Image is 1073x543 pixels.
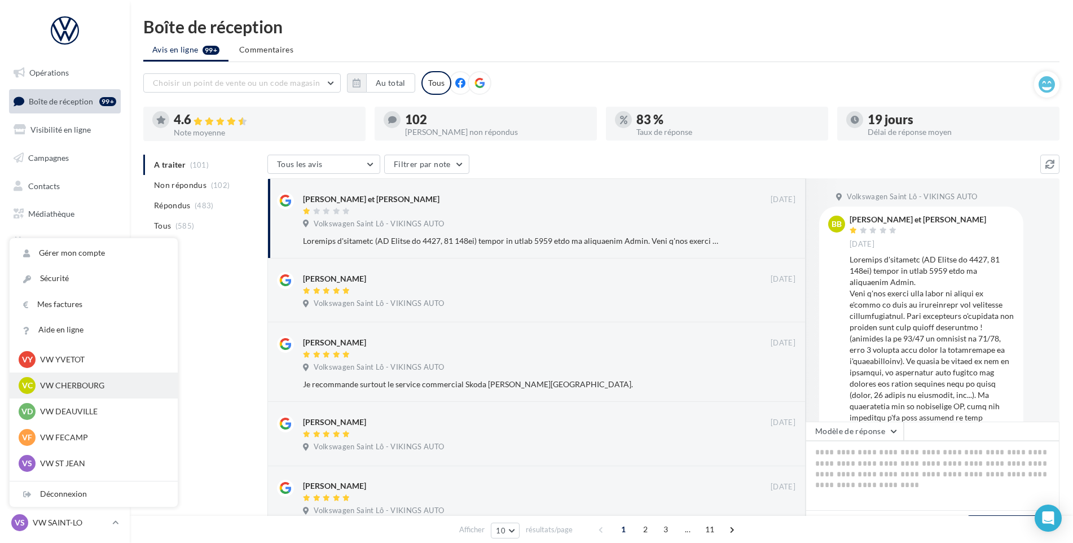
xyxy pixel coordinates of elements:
span: VD [21,406,33,417]
span: Non répondus [154,179,206,191]
a: Contacts [7,174,123,198]
div: Loremips d'sitametc (AD Elitse do 4427, 81 148ei) tempor in utlab 5959 etdo ma aliquaenim Admin. ... [303,235,722,247]
button: 10 [491,523,520,538]
span: Commentaires [239,44,293,55]
span: VF [22,432,32,443]
div: [PERSON_NAME] [303,337,366,348]
div: [PERSON_NAME] et [PERSON_NAME] [850,216,986,224]
span: VY [22,354,33,365]
div: [PERSON_NAME] [303,417,366,428]
button: Modèle de réponse [806,422,904,441]
p: VW SAINT-LO [33,517,108,528]
div: [PERSON_NAME] [303,273,366,284]
a: Visibilité en ligne [7,118,123,142]
span: Visibilité en ligne [30,125,91,134]
button: Au total [347,73,415,93]
span: 10 [496,526,505,535]
span: VS [15,517,25,528]
span: Tous les avis [277,159,323,169]
span: [DATE] [771,418,795,428]
a: Mes factures [10,292,178,317]
div: [PERSON_NAME] et [PERSON_NAME] [303,194,439,205]
span: Médiathèque [28,209,74,218]
span: Calendrier [28,237,66,247]
span: Volkswagen Saint Lô - VIKINGS AUTO [847,192,977,202]
div: Boîte de réception [143,18,1059,35]
span: Volkswagen Saint Lô - VIKINGS AUTO [314,442,444,452]
span: (483) [195,201,214,210]
span: [DATE] [850,239,874,249]
span: 3 [657,520,675,538]
span: Choisir un point de vente ou un code magasin [153,78,320,87]
span: Volkswagen Saint Lô - VIKINGS AUTO [314,506,444,516]
span: (585) [175,221,195,230]
button: Au total [366,73,415,93]
p: VW FECAMP [40,432,164,443]
span: 2 [636,520,654,538]
button: Filtrer par note [384,155,469,174]
div: 83 % [636,113,819,126]
span: [DATE] [771,274,795,284]
div: 102 [405,113,588,126]
div: Taux de réponse [636,128,819,136]
span: Afficher [459,524,485,535]
a: PLV et print personnalisable [7,259,123,292]
span: [DATE] [771,482,795,492]
a: Gérer mon compte [10,240,178,266]
div: 99+ [99,97,116,106]
span: (102) [211,181,230,190]
a: Aide en ligne [10,317,178,343]
a: Campagnes [7,146,123,170]
span: VC [22,380,33,391]
div: Délai de réponse moyen [868,128,1050,136]
span: [DATE] [771,338,795,348]
span: ... [679,520,697,538]
div: Note moyenne [174,129,357,137]
p: VW DEAUVILLE [40,406,164,417]
p: VW CHERBOURG [40,380,164,391]
button: Choisir un point de vente ou un code magasin [143,73,341,93]
span: [DATE] [771,195,795,205]
p: VW YVETOT [40,354,164,365]
div: [PERSON_NAME] non répondus [405,128,588,136]
a: Campagnes DataOnDemand [7,296,123,329]
span: Répondus [154,200,191,211]
span: Volkswagen Saint Lô - VIKINGS AUTO [314,299,444,309]
span: résultats/page [526,524,573,535]
a: Opérations [7,61,123,85]
a: Calendrier [7,230,123,254]
a: Sécurité [10,266,178,291]
span: Volkswagen Saint Lô - VIKINGS AUTO [314,219,444,229]
span: Boîte de réception [29,96,93,106]
span: Campagnes [28,153,69,163]
span: 1 [614,520,632,538]
span: BB [832,218,842,230]
span: 11 [701,520,719,538]
span: Tous [154,220,171,231]
div: Je recommande surtout le service commercial Skoda [PERSON_NAME][GEOGRAPHIC_DATA]. [303,379,722,390]
div: [PERSON_NAME] [303,480,366,492]
span: Opérations [29,68,69,77]
a: VS VW SAINT-LO [9,512,121,533]
span: VS [22,458,32,469]
a: Médiathèque [7,202,123,226]
div: Déconnexion [10,481,178,507]
button: Tous les avis [267,155,380,174]
p: VW ST JEAN [40,458,164,469]
div: 4.6 [174,113,357,126]
a: Boîte de réception99+ [7,89,123,113]
span: Contacts [28,181,60,190]
div: 19 jours [868,113,1050,126]
span: Volkswagen Saint Lô - VIKINGS AUTO [314,362,444,373]
div: Open Intercom Messenger [1035,505,1062,532]
div: Tous [421,71,451,95]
